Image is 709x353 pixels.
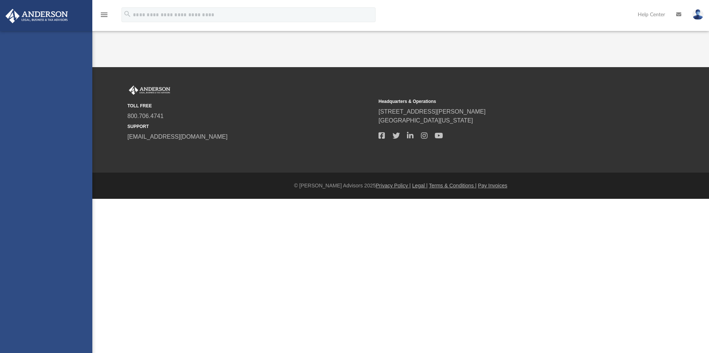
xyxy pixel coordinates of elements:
a: [EMAIL_ADDRESS][DOMAIN_NAME] [127,134,227,140]
img: Anderson Advisors Platinum Portal [3,9,70,23]
small: SUPPORT [127,123,373,130]
div: © [PERSON_NAME] Advisors 2025 [92,182,709,190]
small: TOLL FREE [127,103,373,109]
i: menu [100,10,109,19]
i: search [123,10,131,18]
a: Terms & Conditions | [429,183,477,188]
img: User Pic [692,9,703,20]
a: Legal | [412,183,428,188]
a: [STREET_ADDRESS][PERSON_NAME] [379,108,486,115]
a: Privacy Policy | [376,183,411,188]
small: Headquarters & Operations [379,98,624,105]
a: Pay Invoices [478,183,507,188]
a: menu [100,14,109,19]
a: 800.706.4741 [127,113,164,119]
a: [GEOGRAPHIC_DATA][US_STATE] [379,117,473,124]
img: Anderson Advisors Platinum Portal [127,86,172,95]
